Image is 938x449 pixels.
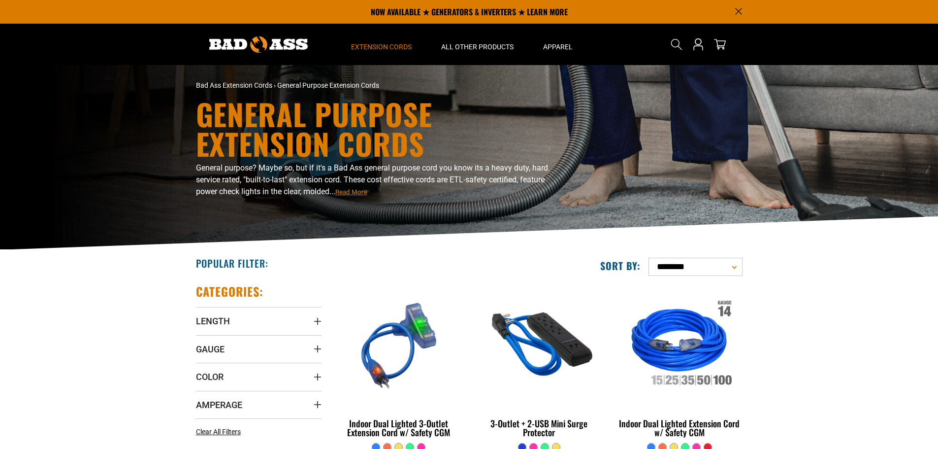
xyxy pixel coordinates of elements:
[543,42,573,51] span: Apparel
[336,419,462,437] div: Indoor Dual Lighted 3-Outlet Extension Cord w/ Safety CGM
[616,284,742,443] a: Indoor Dual Lighted Extension Cord w/ Safety CGM Indoor Dual Lighted Extension Cord w/ Safety CGM
[196,427,245,437] a: Clear All Filters
[617,289,742,402] img: Indoor Dual Lighted Extension Cord w/ Safety CGM
[196,80,555,91] nav: breadcrumbs
[196,307,322,335] summary: Length
[196,335,322,363] summary: Gauge
[441,42,514,51] span: All Other Products
[196,428,241,436] span: Clear All Filters
[277,81,379,89] span: General Purpose Extension Cords
[669,36,684,52] summary: Search
[196,363,322,390] summary: Color
[476,419,602,437] div: 3-Outlet + 2-USB Mini Surge Protector
[196,99,555,158] h1: General Purpose Extension Cords
[209,36,308,53] img: Bad Ass Extension Cords
[616,419,742,437] div: Indoor Dual Lighted Extension Cord w/ Safety CGM
[477,289,601,402] img: blue
[196,344,225,355] span: Gauge
[196,399,242,411] span: Amperage
[476,284,602,443] a: blue 3-Outlet + 2-USB Mini Surge Protector
[196,284,264,299] h2: Categories:
[426,24,528,65] summary: All Other Products
[196,391,322,418] summary: Amperage
[196,257,268,270] h2: Popular Filter:
[351,42,412,51] span: Extension Cords
[196,162,555,198] p: General purpose? Maybe so, but if it's a Bad Ass general purpose cord you know its a heavy duty, ...
[335,188,367,196] span: Read More
[274,81,276,89] span: ›
[600,259,641,272] label: Sort by:
[337,289,461,402] img: blue
[528,24,587,65] summary: Apparel
[336,24,426,65] summary: Extension Cords
[336,284,462,443] a: blue Indoor Dual Lighted 3-Outlet Extension Cord w/ Safety CGM
[196,81,272,89] a: Bad Ass Extension Cords
[196,315,230,327] span: Length
[196,371,224,382] span: Color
